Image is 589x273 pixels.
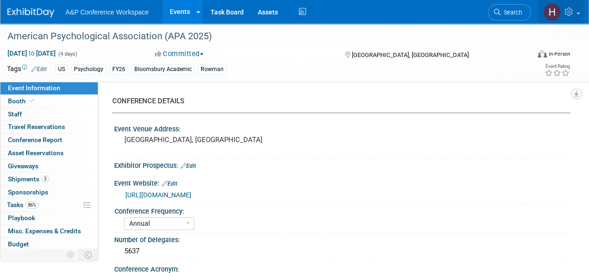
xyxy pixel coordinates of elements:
div: Bloomsbury Academic [131,65,195,74]
span: Sponsorships [8,188,48,196]
span: Staff [8,110,22,118]
span: A&P Conference Workspace [65,8,149,16]
a: Edit [162,180,177,187]
div: Event Rating [545,64,570,69]
a: Giveaways [0,160,98,172]
a: Playbook [0,212,98,224]
span: [DATE] [DATE] [7,49,56,57]
span: Budget [8,240,29,248]
span: to [27,50,36,57]
td: Tags [7,64,47,75]
span: [GEOGRAPHIC_DATA], [GEOGRAPHIC_DATA] [352,51,469,58]
span: 86% [26,201,38,208]
div: Event Format [488,49,570,63]
a: Travel Reservations [0,121,98,133]
a: Conference Report [0,134,98,146]
a: Edit [181,163,196,169]
a: [URL][DOMAIN_NAME] [125,191,191,199]
a: Misc. Expenses & Credits [0,225,98,237]
a: Edit [31,66,47,72]
a: Asset Reservations [0,147,98,159]
div: 5637 [121,244,563,259]
span: Tasks [7,201,38,208]
span: Event Information [8,84,60,92]
div: US [55,65,68,74]
a: Tasks86% [0,199,98,211]
span: (4 days) [58,51,77,57]
span: Search [501,9,522,16]
a: Budget [0,238,98,251]
img: ExhibitDay [7,8,54,17]
span: Travel Reservations [8,123,65,130]
div: Psychology [71,65,106,74]
div: FY26 [109,65,128,74]
span: 3 [42,175,49,182]
a: Sponsorships [0,186,98,199]
div: In-Person [548,50,570,57]
span: Booth [8,97,36,105]
span: Playbook [8,214,35,222]
span: Shipments [8,175,49,183]
div: Event Website: [114,176,570,188]
span: Misc. Expenses & Credits [8,227,81,235]
pre: [GEOGRAPHIC_DATA], [GEOGRAPHIC_DATA] [124,136,294,144]
i: Booth reservation complete [30,98,35,103]
a: Search [488,4,531,21]
div: Event Venue Address: [114,122,570,134]
div: CONFERENCE DETAILS [112,96,563,106]
span: Conference Report [8,136,62,144]
a: Event Information [0,82,98,94]
td: Toggle Event Tabs [79,249,98,261]
div: Exhibitor Prospectus: [114,158,570,171]
span: Asset Reservations [8,149,64,157]
div: Rowman [198,65,226,74]
div: Number of Delegates: [114,233,570,244]
img: Format-Inperson.png [538,50,547,57]
a: Staff [0,108,98,121]
button: Committed [152,49,207,59]
img: Hannah Siegel [543,3,561,21]
div: Conference Frequency: [115,204,566,216]
a: Booth [0,95,98,108]
a: Shipments3 [0,173,98,186]
div: American Psychological Association (APA 2025) [4,28,522,45]
span: Giveaways [8,162,38,170]
td: Personalize Event Tab Strip [63,249,79,261]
